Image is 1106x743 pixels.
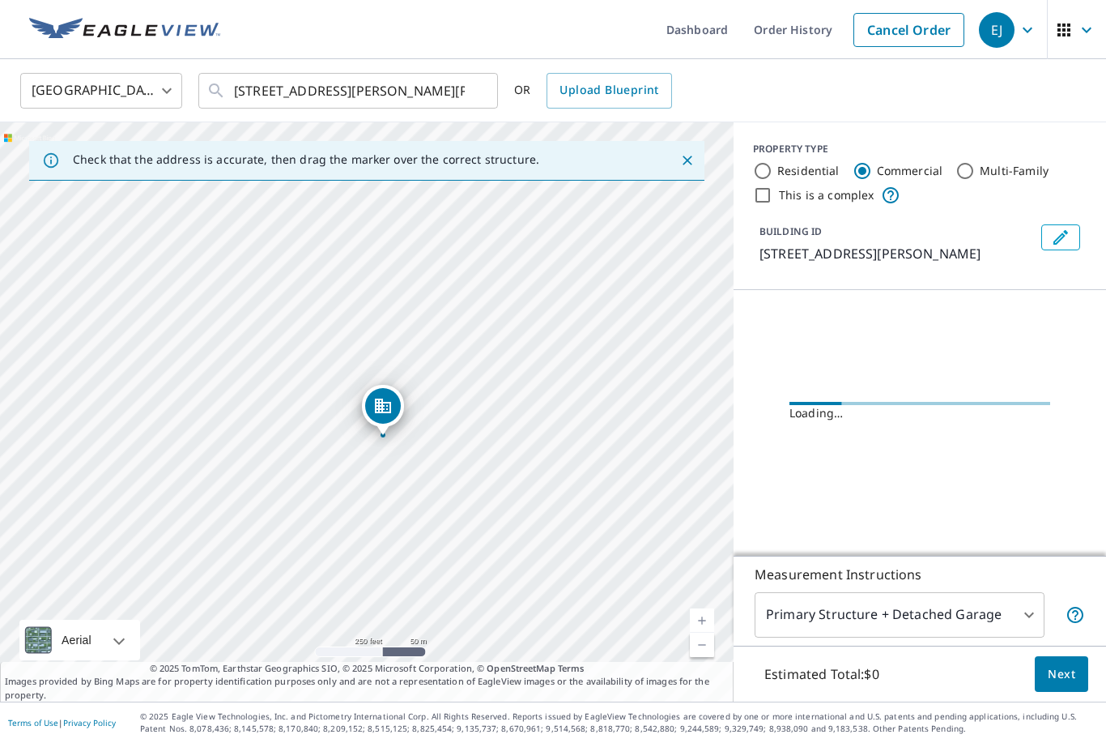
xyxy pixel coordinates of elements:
[877,163,943,179] label: Commercial
[690,633,714,657] a: Current Level 17, Zoom Out
[514,73,672,109] div: OR
[20,68,182,113] div: [GEOGRAPHIC_DATA]
[777,163,840,179] label: Residential
[1041,224,1080,250] button: Edit building 1
[140,711,1098,735] p: © 2025 Eagle View Technologies, Inc. and Pictometry International Corp. All Rights Reserved. Repo...
[559,80,658,100] span: Upload Blueprint
[362,385,404,435] div: Dropped pin, building 1, Commercial property, 4096 Zulla Rd The Plains, VA 20198
[19,620,140,660] div: Aerial
[779,187,874,203] label: This is a complex
[690,608,714,633] a: Current Level 17, Zoom In
[755,565,1085,584] p: Measurement Instructions
[57,620,96,660] div: Aerial
[547,73,671,109] a: Upload Blueprint
[1035,656,1088,693] button: Next
[29,18,220,42] img: EV Logo
[751,656,892,692] p: Estimated Total: $0
[63,717,116,728] a: Privacy Policy
[1066,605,1085,625] span: Your report will include the primary structure and a detached garage if one exists.
[487,662,555,674] a: OpenStreetMap
[73,152,539,167] p: Check that the address is accurate, then drag the marker over the correct structure.
[759,224,822,238] p: BUILDING ID
[150,662,585,676] span: © 2025 TomTom, Earthstar Geographics SIO, © 2025 Microsoft Corporation, ©
[558,662,585,674] a: Terms
[8,717,58,728] a: Terms of Use
[753,142,1087,156] div: PROPERTY TYPE
[234,68,465,113] input: Search by address or latitude-longitude
[677,150,698,171] button: Close
[979,12,1015,48] div: EJ
[8,718,116,728] p: |
[789,405,1050,421] div: Loading…
[980,163,1049,179] label: Multi-Family
[1048,664,1075,685] span: Next
[853,13,964,47] a: Cancel Order
[755,592,1044,638] div: Primary Structure + Detached Garage
[759,244,1035,263] p: [STREET_ADDRESS][PERSON_NAME]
